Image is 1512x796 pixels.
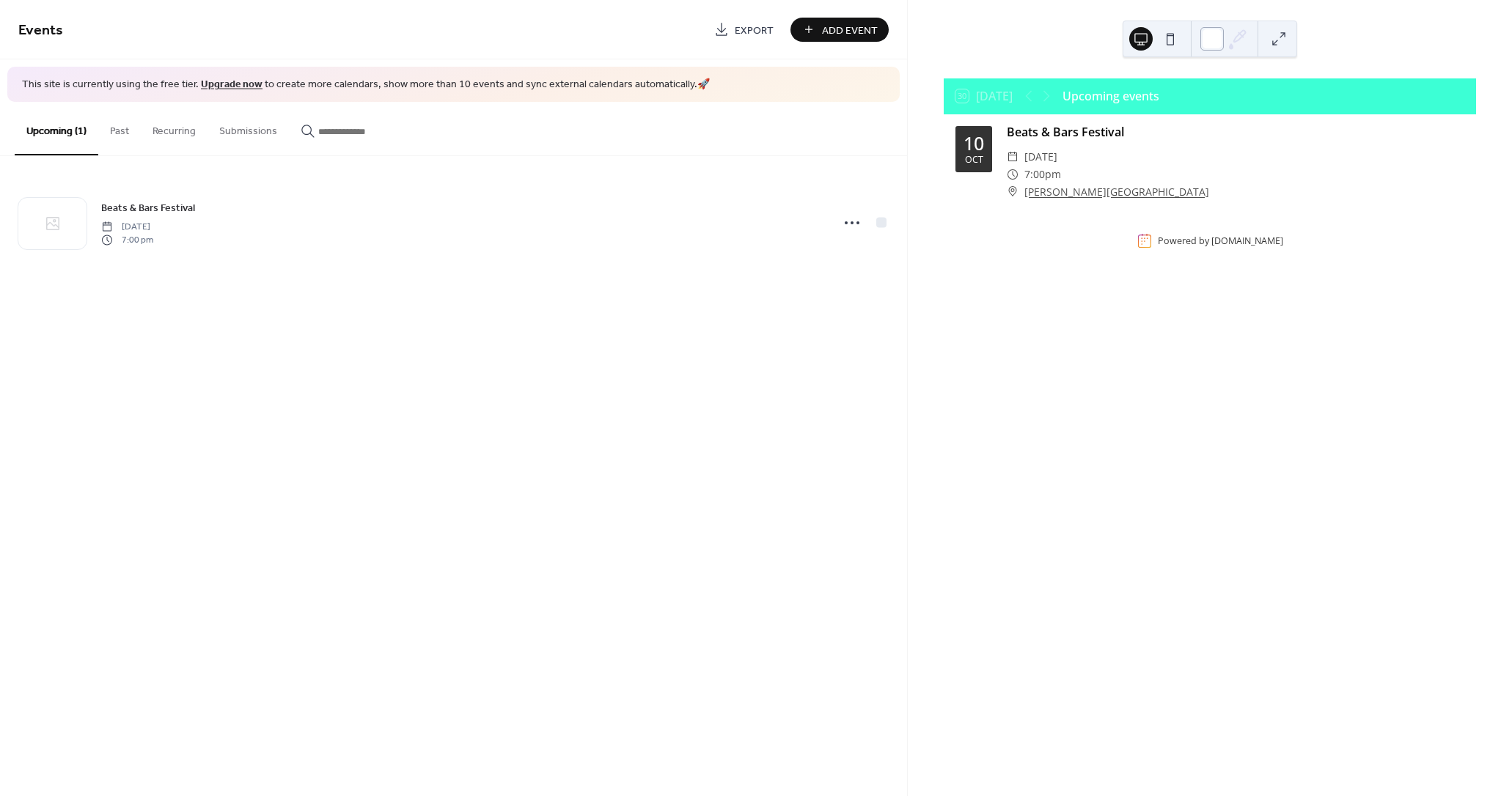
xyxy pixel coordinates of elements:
div: Beats & Bars Festival [1007,123,1464,141]
a: [PERSON_NAME][GEOGRAPHIC_DATA] [1024,183,1209,201]
div: ​ [1007,183,1019,201]
div: Powered by [1158,235,1283,247]
button: Upcoming (1) [15,102,98,155]
button: Add Event [790,18,889,42]
div: Upcoming events [1063,87,1159,105]
span: Beats & Bars Festival [101,200,195,215]
a: [DOMAIN_NAME] [1211,235,1283,247]
button: Past [98,102,141,154]
span: 7:00 pm [101,234,153,247]
span: 7:00pm [1024,166,1061,183]
div: 10 [964,134,984,152]
span: [DATE] [1024,148,1057,166]
span: Export [735,23,774,38]
span: Events [18,16,63,45]
button: Submissions [208,102,289,154]
a: Beats & Bars Festival [101,199,195,216]
a: Export [703,18,785,42]
div: Oct [965,155,983,165]
div: ​ [1007,148,1019,166]
span: [DATE] [101,220,153,233]
a: Upgrade now [201,75,263,95]
span: This site is currently using the free tier. to create more calendars, show more than 10 events an... [22,78,710,92]
div: ​ [1007,166,1019,183]
button: Recurring [141,102,208,154]
span: Add Event [822,23,878,38]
